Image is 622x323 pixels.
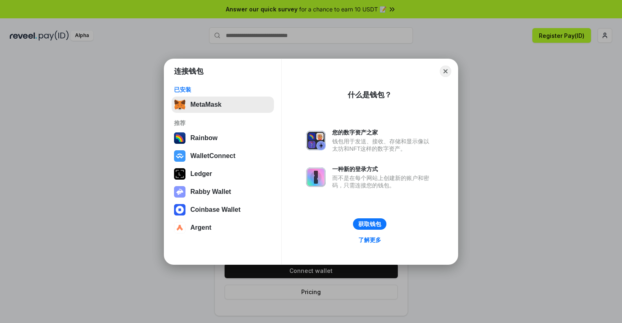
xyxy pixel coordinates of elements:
button: Close [440,66,451,77]
div: WalletConnect [190,152,236,160]
img: svg+xml,%3Csvg%20xmlns%3D%22http%3A%2F%2Fwww.w3.org%2F2000%2Fsvg%22%20fill%3D%22none%22%20viewBox... [306,131,326,150]
img: svg+xml,%3Csvg%20xmlns%3D%22http%3A%2F%2Fwww.w3.org%2F2000%2Fsvg%22%20width%3D%2228%22%20height%3... [174,168,185,180]
div: Rabby Wallet [190,188,231,196]
div: 您的数字资产之家 [332,129,433,136]
div: Coinbase Wallet [190,206,240,213]
button: 获取钱包 [353,218,386,230]
button: Ledger [172,166,274,182]
div: 了解更多 [358,236,381,244]
button: Argent [172,220,274,236]
div: 推荐 [174,119,271,127]
img: svg+xml,%3Csvg%20xmlns%3D%22http%3A%2F%2Fwww.w3.org%2F2000%2Fsvg%22%20fill%3D%22none%22%20viewBox... [174,186,185,198]
div: 已安装 [174,86,271,93]
div: 而不是在每个网站上创建新的账户和密码，只需连接您的钱包。 [332,174,433,189]
div: 钱包用于发送、接收、存储和显示像以太坊和NFT这样的数字资产。 [332,138,433,152]
h1: 连接钱包 [174,66,203,76]
div: 获取钱包 [358,220,381,228]
button: Coinbase Wallet [172,202,274,218]
div: Rainbow [190,134,218,142]
a: 了解更多 [353,235,386,245]
img: svg+xml,%3Csvg%20width%3D%2228%22%20height%3D%2228%22%20viewBox%3D%220%200%2028%2028%22%20fill%3D... [174,222,185,233]
div: 一种新的登录方式 [332,165,433,173]
img: svg+xml,%3Csvg%20width%3D%22120%22%20height%3D%22120%22%20viewBox%3D%220%200%20120%20120%22%20fil... [174,132,185,144]
img: svg+xml,%3Csvg%20width%3D%2228%22%20height%3D%2228%22%20viewBox%3D%220%200%2028%2028%22%20fill%3D... [174,150,185,162]
img: svg+xml,%3Csvg%20width%3D%2228%22%20height%3D%2228%22%20viewBox%3D%220%200%2028%2028%22%20fill%3D... [174,204,185,215]
img: svg+xml,%3Csvg%20xmlns%3D%22http%3A%2F%2Fwww.w3.org%2F2000%2Fsvg%22%20fill%3D%22none%22%20viewBox... [306,167,326,187]
div: MetaMask [190,101,221,108]
img: svg+xml,%3Csvg%20fill%3D%22none%22%20height%3D%2233%22%20viewBox%3D%220%200%2035%2033%22%20width%... [174,99,185,110]
button: WalletConnect [172,148,274,164]
button: Rabby Wallet [172,184,274,200]
div: 什么是钱包？ [348,90,392,100]
div: Ledger [190,170,212,178]
div: Argent [190,224,212,231]
button: Rainbow [172,130,274,146]
button: MetaMask [172,97,274,113]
